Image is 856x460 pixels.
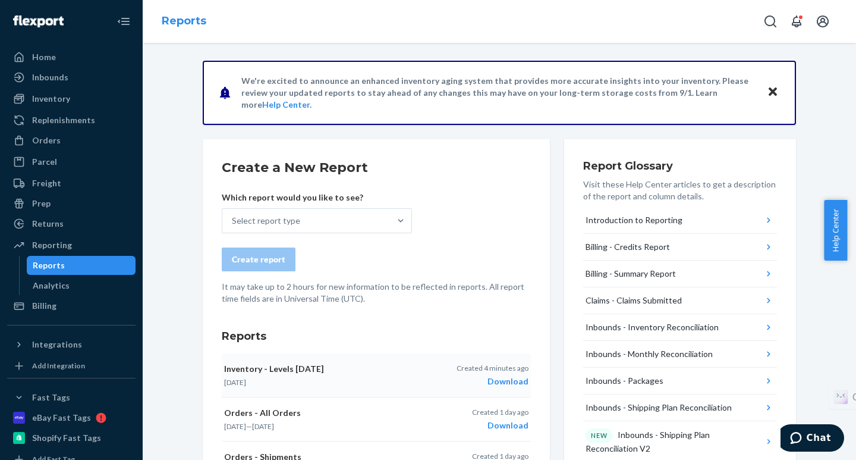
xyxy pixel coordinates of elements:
[222,353,531,398] button: Inventory - Levels [DATE][DATE]Created 4 minutes agoDownload
[13,15,64,27] img: Flexport logo
[32,392,70,403] div: Fast Tags
[162,14,206,27] a: Reports
[7,236,136,255] a: Reporting
[824,200,847,261] button: Help Center
[252,422,274,431] time: [DATE]
[586,241,670,253] div: Billing - Credits Report
[224,407,425,419] p: Orders - All Orders
[7,359,136,373] a: Add Integration
[7,388,136,407] button: Fast Tags
[583,341,777,368] button: Inbounds - Monthly Reconciliation
[32,114,95,126] div: Replenishments
[583,395,777,421] button: Inbounds - Shipping Plan Reconciliation
[32,239,72,251] div: Reporting
[7,174,136,193] a: Freight
[241,75,756,111] p: We're excited to announce an enhanced inventory aging system that provides more accurate insights...
[472,407,528,417] p: Created 1 day ago
[222,158,531,177] h2: Create a New Report
[583,158,777,174] h3: Report Glossary
[224,363,425,375] p: Inventory - Levels [DATE]
[586,348,713,360] div: Inbounds - Monthly Reconciliation
[583,314,777,341] button: Inbounds - Inventory Reconciliation
[33,259,65,271] div: Reports
[27,256,136,275] a: Reports
[7,152,136,171] a: Parcel
[583,261,777,287] button: Billing - Summary Report
[7,131,136,150] a: Orders
[32,177,61,189] div: Freight
[32,412,91,424] div: eBay Fast Tags
[457,375,528,387] div: Download
[586,428,763,455] div: Inbounds - Shipping Plan Reconciliation V2
[586,402,732,414] div: Inbounds - Shipping Plan Reconciliation
[583,287,777,314] button: Claims - Claims Submitted
[586,268,676,280] div: Billing - Summary Report
[32,339,82,351] div: Integrations
[586,375,663,387] div: Inbounds - Packages
[7,68,136,87] a: Inbounds
[222,281,531,305] p: It may take up to 2 hours for new information to be reflected in reports. All report time fields ...
[7,48,136,67] a: Home
[583,179,777,202] p: Visit these Help Center articles to get a description of the report and column details.
[222,328,531,344] h3: Reports
[32,300,56,312] div: Billing
[33,280,70,292] div: Analytics
[224,421,425,431] p: —
[586,214,682,226] div: Introduction to Reporting
[7,214,136,233] a: Returns
[224,378,246,387] time: [DATE]
[591,431,608,440] p: NEW
[232,254,285,265] div: Create report
[759,10,782,33] button: Open Search Box
[32,93,70,105] div: Inventory
[457,363,528,373] p: Created 4 minutes ago
[262,99,310,109] a: Help Center
[7,408,136,427] a: eBay Fast Tags
[7,335,136,354] button: Integrations
[32,361,85,371] div: Add Integration
[583,234,777,261] button: Billing - Credits Report
[7,89,136,108] a: Inventory
[586,295,682,306] div: Claims - Claims Submitted
[222,398,531,442] button: Orders - All Orders[DATE]—[DATE]Created 1 day agoDownload
[222,192,412,204] p: Which report would you like to see?
[222,248,295,271] button: Create report
[152,4,216,39] ol: breadcrumbs
[232,215,300,227] div: Select report type
[224,422,246,431] time: [DATE]
[7,194,136,213] a: Prep
[32,156,57,168] div: Parcel
[583,368,777,395] button: Inbounds - Packages
[32,134,61,146] div: Orders
[32,218,64,230] div: Returns
[27,276,136,295] a: Analytics
[7,111,136,130] a: Replenishments
[7,428,136,448] a: Shopify Fast Tags
[583,207,777,234] button: Introduction to Reporting
[32,51,56,63] div: Home
[586,321,719,333] div: Inbounds - Inventory Reconciliation
[112,10,136,33] button: Close Navigation
[32,71,68,83] div: Inbounds
[781,424,844,454] iframe: Opens a widget where you can chat to one of our agents
[32,198,51,209] div: Prep
[32,432,101,444] div: Shopify Fast Tags
[811,10,835,33] button: Open account menu
[785,10,808,33] button: Open notifications
[472,420,528,431] div: Download
[7,296,136,315] a: Billing
[765,84,781,101] button: Close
